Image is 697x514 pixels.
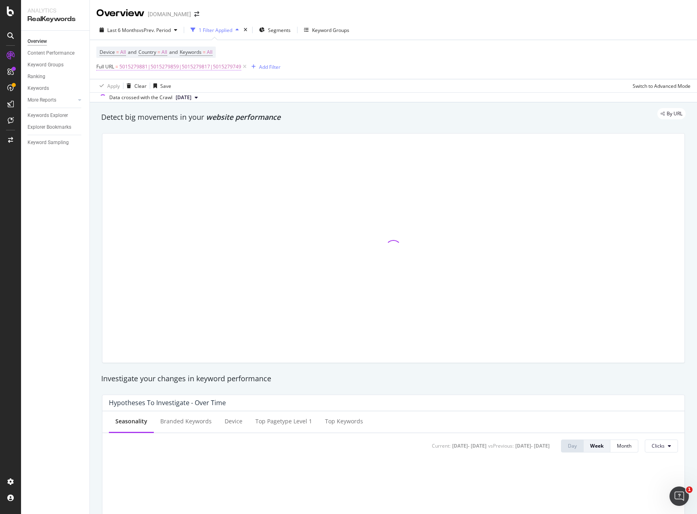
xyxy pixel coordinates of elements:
span: 2025 Aug. 16th [176,94,191,101]
div: times [242,26,249,34]
span: 1 [686,486,693,493]
div: RealKeywords [28,15,83,24]
span: vs Prev. Period [139,27,171,34]
div: Current: [432,442,450,449]
div: [DATE] - [DATE] [452,442,487,449]
div: Save [160,83,171,89]
span: = [203,49,206,55]
div: Analytics [28,6,83,15]
div: Keywords [28,84,49,93]
button: Segments [256,23,294,36]
span: Device [100,49,115,55]
div: vs Previous : [488,442,514,449]
button: Month [610,440,638,452]
button: Clicks [645,440,678,452]
div: Week [590,442,603,449]
div: Day [568,442,577,449]
a: Explorer Bookmarks [28,123,84,132]
button: Week [584,440,610,452]
div: Clear [134,83,147,89]
span: = [157,49,160,55]
div: Data crossed with the Crawl [109,94,172,101]
div: Top Keywords [325,417,363,425]
span: and [128,49,136,55]
button: [DATE] [172,93,201,102]
div: Keyword Groups [312,27,349,34]
div: Explorer Bookmarks [28,123,71,132]
a: Keywords [28,84,84,93]
button: Save [150,79,171,92]
button: Apply [96,79,120,92]
span: = [116,49,119,55]
div: Apply [107,83,120,89]
div: Hypotheses to Investigate - Over Time [109,399,226,407]
div: Overview [28,37,47,46]
span: Full URL [96,63,114,70]
span: = [115,63,118,70]
a: Keyword Sampling [28,138,84,147]
div: [DATE] - [DATE] [515,442,550,449]
div: Content Performance [28,49,74,57]
span: Segments [268,27,291,34]
a: More Reports [28,96,76,104]
button: 1 Filter Applied [187,23,242,36]
a: Ranking [28,72,84,81]
span: All [120,47,126,58]
div: Overview [96,6,144,20]
div: Branded Keywords [160,417,212,425]
button: Add Filter [248,62,280,72]
div: More Reports [28,96,56,104]
div: Add Filter [259,64,280,70]
div: legacy label [657,108,686,119]
button: Clear [123,79,147,92]
div: arrow-right-arrow-left [194,11,199,17]
div: 1 Filter Applied [199,27,232,34]
a: Keywords Explorer [28,111,84,120]
span: By URL [667,111,682,116]
div: Month [617,442,631,449]
button: Day [561,440,584,452]
button: Switch to Advanced Mode [629,79,691,92]
span: 5015279881|5015279859|5015279817|5015279749 [119,61,241,72]
iframe: Intercom live chat [669,486,689,506]
div: Top pagetype Level 1 [255,417,312,425]
div: Ranking [28,72,45,81]
span: and [169,49,178,55]
div: Keyword Sampling [28,138,69,147]
div: [DOMAIN_NAME] [148,10,191,18]
div: Investigate your changes in keyword performance [101,374,686,384]
div: Seasonality [115,417,147,425]
span: Keywords [180,49,202,55]
span: All [207,47,212,58]
div: Switch to Advanced Mode [633,83,691,89]
span: All [161,47,167,58]
span: Country [138,49,156,55]
a: Overview [28,37,84,46]
a: Content Performance [28,49,84,57]
button: Last 6 MonthsvsPrev. Period [96,23,181,36]
a: Keyword Groups [28,61,84,69]
div: Keyword Groups [28,61,64,69]
div: Keywords Explorer [28,111,68,120]
span: Clicks [652,442,665,449]
div: Device [225,417,242,425]
span: Last 6 Months [107,27,139,34]
button: Keyword Groups [301,23,353,36]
